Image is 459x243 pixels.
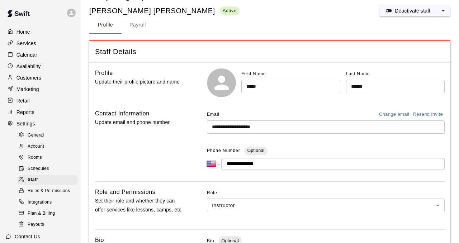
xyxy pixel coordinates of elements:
span: Payouts [28,221,44,228]
a: Home [6,27,75,37]
span: Integrations [28,199,52,206]
span: Staff [28,176,38,184]
button: Change email [377,109,411,120]
div: Schedules [17,164,78,174]
p: Availability [16,63,41,70]
span: General [28,132,44,139]
span: Optional [247,148,265,153]
p: Home [16,28,30,35]
p: Deactivate staff [395,7,430,14]
button: select merge strategy [436,5,450,16]
span: Phone Number [207,145,240,157]
a: Payouts [17,219,81,230]
a: Services [6,38,75,49]
div: Roles & Permissions [17,186,78,196]
div: split button [379,5,450,16]
a: Integrations [17,197,81,208]
div: Staff [17,175,78,185]
span: Plan & Billing [28,210,55,217]
a: Schedules [17,163,81,175]
p: Update their profile picture and name [95,77,186,86]
p: Contact Us [15,233,40,240]
a: Retail [6,95,75,106]
span: Role [207,187,445,199]
a: Reports [6,107,75,118]
p: Retail [16,97,30,104]
h6: Profile [95,68,113,78]
button: Deactivate staff [379,5,436,16]
p: Reports [16,109,34,116]
button: Profile [89,16,122,34]
span: First Name [241,71,266,76]
span: Email [207,109,219,120]
span: Roles & Permissions [28,187,70,195]
a: Calendar [6,49,75,60]
p: Set their role and whether they can offer services like lessons, camps, etc. [95,196,186,214]
a: Roles & Permissions [17,186,81,197]
span: Last Name [346,71,370,76]
p: Customers [16,74,41,81]
a: Staff [17,175,81,186]
div: Plan & Billing [17,209,78,219]
div: Account [17,142,78,152]
div: staff form tabs [89,16,450,34]
a: Marketing [6,84,75,95]
h6: Contact Information [95,109,150,118]
a: General [17,130,81,141]
a: Rooms [17,152,81,163]
a: Plan & Billing [17,208,81,219]
p: Settings [16,120,35,127]
button: Resend invite [411,109,445,120]
span: Schedules [28,165,49,172]
h6: Role and Permissions [95,187,155,197]
div: [PERSON_NAME] [PERSON_NAME] [89,6,240,16]
a: Settings [6,118,75,129]
button: Payroll [122,16,154,34]
span: Active [220,8,240,14]
div: General [17,130,78,140]
a: Availability [6,61,75,72]
div: Integrations [17,197,78,208]
div: Instructor [207,199,445,212]
div: Rooms [17,153,78,163]
p: Marketing [16,86,39,93]
span: Staff Details [95,47,445,57]
span: Account [28,143,44,150]
p: Calendar [16,51,37,58]
p: Update email and phone number. [95,118,186,127]
a: Customers [6,72,75,83]
span: Rooms [28,154,42,161]
p: Services [16,40,36,47]
a: Account [17,141,81,152]
div: Payouts [17,220,78,230]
